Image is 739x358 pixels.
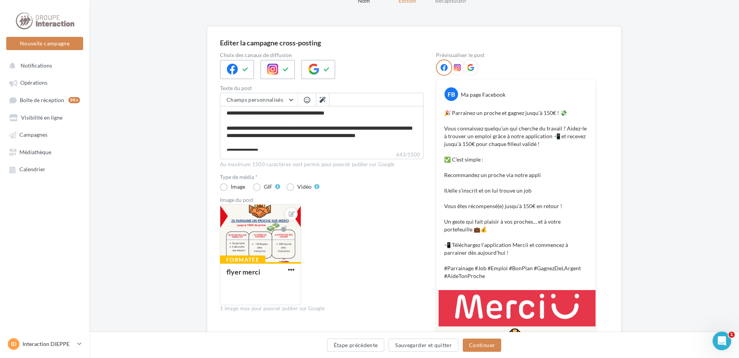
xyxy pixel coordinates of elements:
[20,80,47,86] span: Opérations
[5,75,85,89] a: Opérations
[220,52,424,58] label: Choix des canaux de diffusion
[6,337,83,351] a: ID Interaction DIEPPE
[231,184,245,189] div: Image
[220,161,424,168] div: Au maximum 1500 caractères sont permis pour pouvoir publier sur Google
[5,110,85,124] a: Visibilité en ligne
[11,340,16,348] span: ID
[5,145,85,159] a: Médiathèque
[264,184,272,189] div: GIF
[227,268,260,276] div: flyer merci
[327,339,385,352] button: Étape précédente
[297,184,312,189] div: Vidéo
[220,174,424,180] label: Type de média *
[20,97,64,103] span: Boîte de réception
[5,93,85,107] a: Boîte de réception99+
[21,114,63,121] span: Visibilité en ligne
[463,339,501,352] button: Continuer
[23,340,74,348] p: Interaction DIEPPE
[436,52,596,58] div: Prévisualiser le post
[220,93,298,106] button: Champs personnalisés
[19,149,51,155] span: Médiathèque
[5,127,85,141] a: Campagnes
[444,109,588,280] p: 🎉 Parrainez un proche et gagnez jusqu’à 150€ ! 💸 Vous connaissez quelqu’un qui cherche du travail...
[220,197,424,203] div: Image du post
[220,39,321,46] div: Editer la campagne cross-posting
[19,166,45,173] span: Calendrier
[220,151,424,159] label: 643/1500
[6,37,83,50] button: Nouvelle campagne
[5,162,85,176] a: Calendrier
[5,58,82,72] button: Notifications
[220,305,424,312] div: 1 image max pour pouvoir publier sur Google
[444,87,458,101] div: FB
[461,91,505,99] div: Ma page Facebook
[19,132,47,138] span: Campagnes
[220,255,265,264] div: Formatée
[389,339,458,352] button: Sauvegarder et quitter
[713,332,731,350] iframe: Intercom live chat
[729,332,735,338] span: 1
[227,96,283,103] span: Champs personnalisés
[220,85,424,91] label: Texte du post
[68,97,80,103] div: 99+
[21,62,52,69] span: Notifications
